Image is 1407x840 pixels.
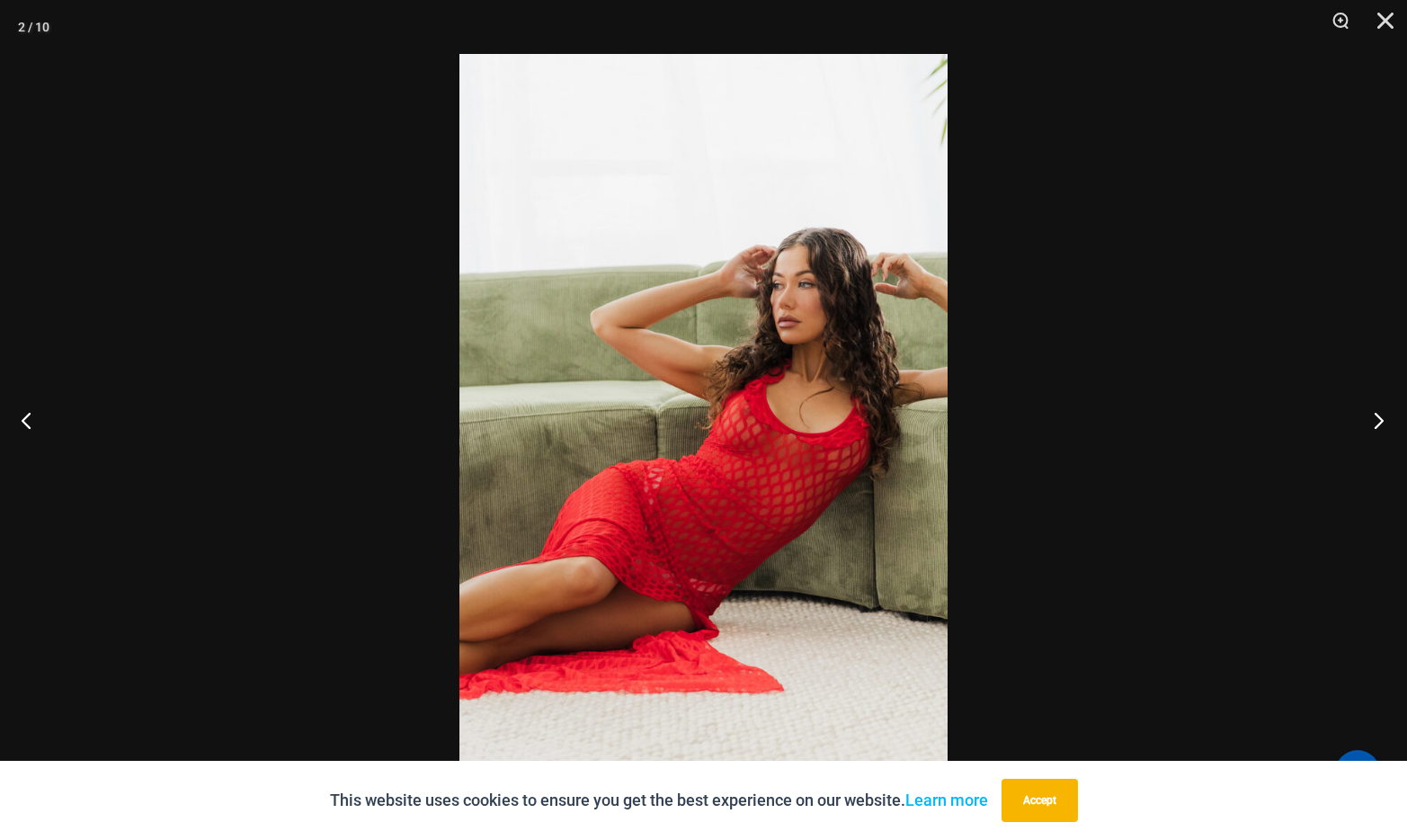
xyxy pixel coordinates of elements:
button: Next [1340,375,1407,465]
img: Sometimes Red 587 Dress 09 [459,54,948,786]
div: 2 / 10 [18,13,49,40]
p: This website uses cookies to ensure you get the best experience on our website. [330,787,988,814]
button: Accept [1002,779,1078,822]
a: Learn more [905,791,988,809]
